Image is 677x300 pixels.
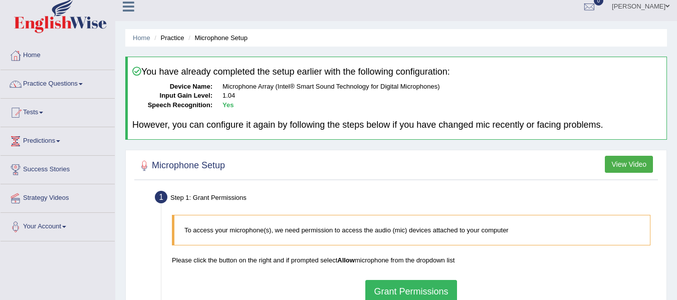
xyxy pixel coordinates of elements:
a: Practice Questions [1,70,115,95]
dt: Device Name: [132,82,212,92]
h4: However, you can configure it again by following the steps below if you have changed mic recently... [132,120,662,130]
h4: You have already completed the setup earlier with the following configuration: [132,67,662,77]
a: Home [133,34,150,42]
b: Yes [222,101,234,109]
p: To access your microphone(s), we need permission to access the audio (mic) devices attached to yo... [184,225,640,235]
a: Your Account [1,213,115,238]
div: Step 1: Grant Permissions [150,188,662,210]
dd: Microphone Array (Intel® Smart Sound Technology for Digital Microphones) [222,82,662,92]
a: Tests [1,99,115,124]
li: Practice [152,33,184,43]
li: Microphone Setup [186,33,248,43]
dt: Input Gain Level: [132,91,212,101]
dd: 1.04 [222,91,662,101]
p: Please click the button on the right and if prompted select microphone from the dropdown list [172,255,650,265]
dt: Speech Recognition: [132,101,212,110]
a: Success Stories [1,156,115,181]
b: Allow [337,256,355,264]
a: Strategy Videos [1,184,115,209]
h2: Microphone Setup [137,158,225,173]
button: View Video [605,156,653,173]
a: Home [1,42,115,67]
a: Predictions [1,127,115,152]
